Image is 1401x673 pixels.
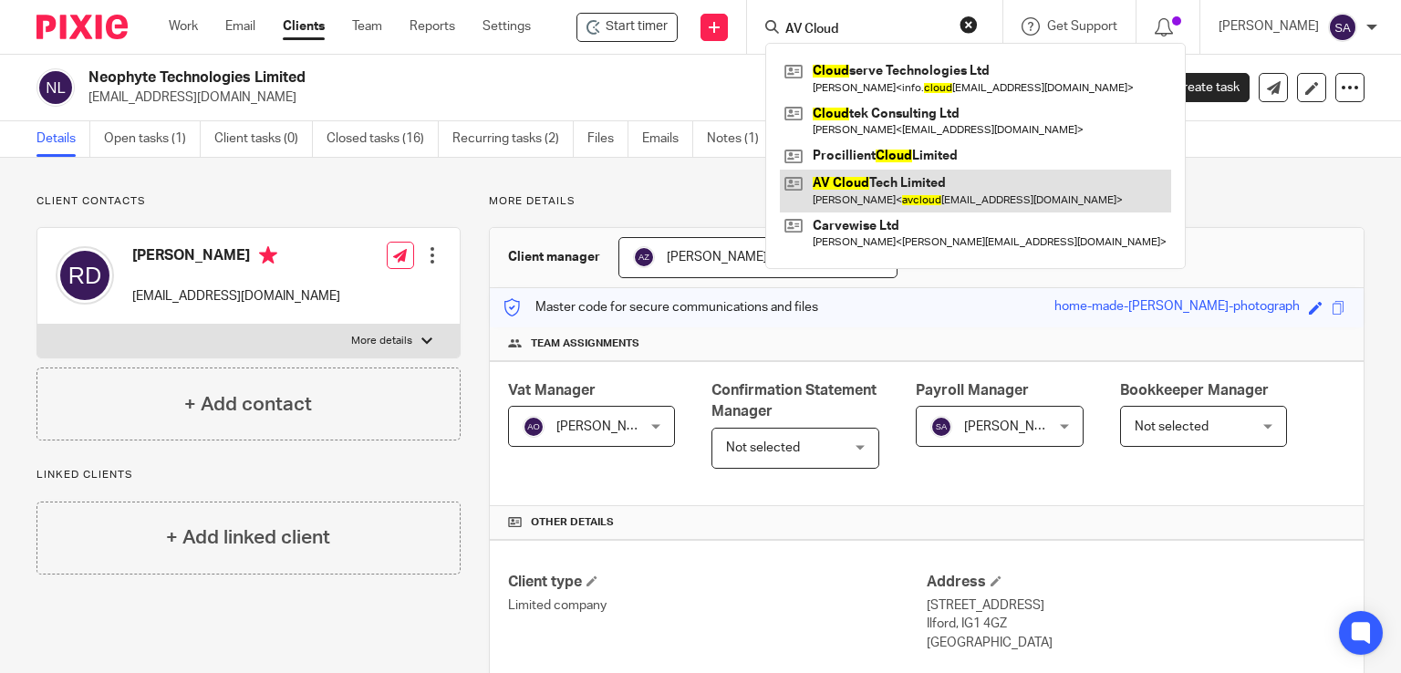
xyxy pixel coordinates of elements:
[960,16,978,34] button: Clear
[327,121,439,157] a: Closed tasks (16)
[184,390,312,419] h4: + Add contact
[410,17,455,36] a: Reports
[531,336,639,351] span: Team assignments
[36,15,128,39] img: Pixie
[88,68,911,88] h2: Neophyte Technologies Limited
[166,523,330,552] h4: + Add linked client
[927,615,1345,633] p: Ilford, IG1 4GZ
[259,246,277,264] i: Primary
[784,22,948,38] input: Search
[36,68,75,107] img: svg%3E
[225,17,255,36] a: Email
[667,251,767,264] span: [PERSON_NAME]
[1135,420,1209,433] span: Not selected
[503,298,818,316] p: Master code for secure communications and files
[523,416,545,438] img: svg%3E
[711,383,877,419] span: Confirmation Statement Manager
[36,121,90,157] a: Details
[508,248,600,266] h3: Client manager
[132,287,340,305] p: [EMAIL_ADDRESS][DOMAIN_NAME]
[1047,20,1117,33] span: Get Support
[36,468,461,482] p: Linked clients
[576,13,678,42] div: Neophyte Technologies Limited
[1144,73,1250,102] a: Create task
[531,515,614,530] span: Other details
[36,194,461,209] p: Client contacts
[351,334,412,348] p: More details
[642,121,693,157] a: Emails
[927,634,1345,652] p: [GEOGRAPHIC_DATA]
[132,246,340,269] h4: [PERSON_NAME]
[508,383,596,398] span: Vat Manager
[1219,17,1319,36] p: [PERSON_NAME]
[726,441,800,454] span: Not selected
[56,246,114,305] img: svg%3E
[452,121,574,157] a: Recurring tasks (2)
[927,573,1345,592] h4: Address
[1120,383,1269,398] span: Bookkeeper Manager
[508,573,927,592] h4: Client type
[1328,13,1357,42] img: svg%3E
[930,416,952,438] img: svg%3E
[214,121,313,157] a: Client tasks (0)
[916,383,1029,398] span: Payroll Manager
[964,420,1064,433] span: [PERSON_NAME]
[104,121,201,157] a: Open tasks (1)
[489,194,1365,209] p: More details
[707,121,773,157] a: Notes (1)
[508,596,927,615] p: Limited company
[633,246,655,268] img: svg%3E
[483,17,531,36] a: Settings
[283,17,325,36] a: Clients
[169,17,198,36] a: Work
[556,420,657,433] span: [PERSON_NAME]
[88,88,1116,107] p: [EMAIL_ADDRESS][DOMAIN_NAME]
[606,17,668,36] span: Start timer
[927,596,1345,615] p: [STREET_ADDRESS]
[352,17,382,36] a: Team
[587,121,628,157] a: Files
[1054,297,1300,318] div: home-made-[PERSON_NAME]-photograph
